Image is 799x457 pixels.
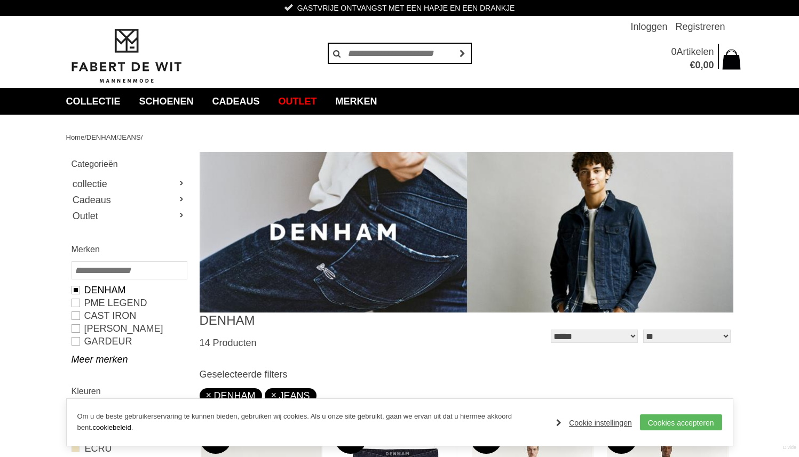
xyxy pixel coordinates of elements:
span: , [700,60,703,70]
span: Artikelen [676,46,714,57]
a: Cookie instellingen [556,415,632,431]
p: Om u de beste gebruikerservaring te kunnen bieden, gebruiken wij cookies. Als u onze site gebruik... [77,411,546,434]
h1: DENHAM [200,312,466,328]
a: Inloggen [630,16,667,37]
a: CAST IRON [72,309,186,322]
a: Outlet [271,88,325,115]
a: Cadeaus [204,88,268,115]
a: Outlet [72,208,186,224]
a: PME LEGEND [72,296,186,309]
a: Registreren [675,16,725,37]
a: Merken [328,88,385,115]
a: JEANS [118,133,141,141]
a: collectie [72,176,186,192]
img: DENHAM [200,152,733,312]
h2: Merken [72,243,186,256]
a: GARDEUR [72,335,186,348]
a: [PERSON_NAME] [72,322,186,335]
h3: Geselecteerde filters [200,368,733,380]
a: DENHAM [206,390,256,401]
a: Cookies accepteren [640,414,722,430]
a: DENHAM [72,284,186,296]
span: / [116,133,118,141]
a: Cadeaus [72,192,186,208]
a: Divide [783,441,796,454]
a: JEANS [271,390,310,401]
span: € [690,60,695,70]
a: collectie [58,88,129,115]
img: Fabert de Wit [66,27,186,85]
span: / [84,133,86,141]
span: / [141,133,143,141]
span: 14 Producten [200,338,257,348]
a: DENHAM [86,133,116,141]
a: Meer merken [72,353,186,366]
a: ECRU [72,442,186,455]
a: Schoenen [131,88,202,115]
span: 0 [671,46,676,57]
span: 0 [695,60,700,70]
h2: Categorieën [72,157,186,171]
h2: Kleuren [72,384,186,398]
a: cookiebeleid [92,423,131,431]
a: Home [66,133,85,141]
span: 00 [703,60,714,70]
